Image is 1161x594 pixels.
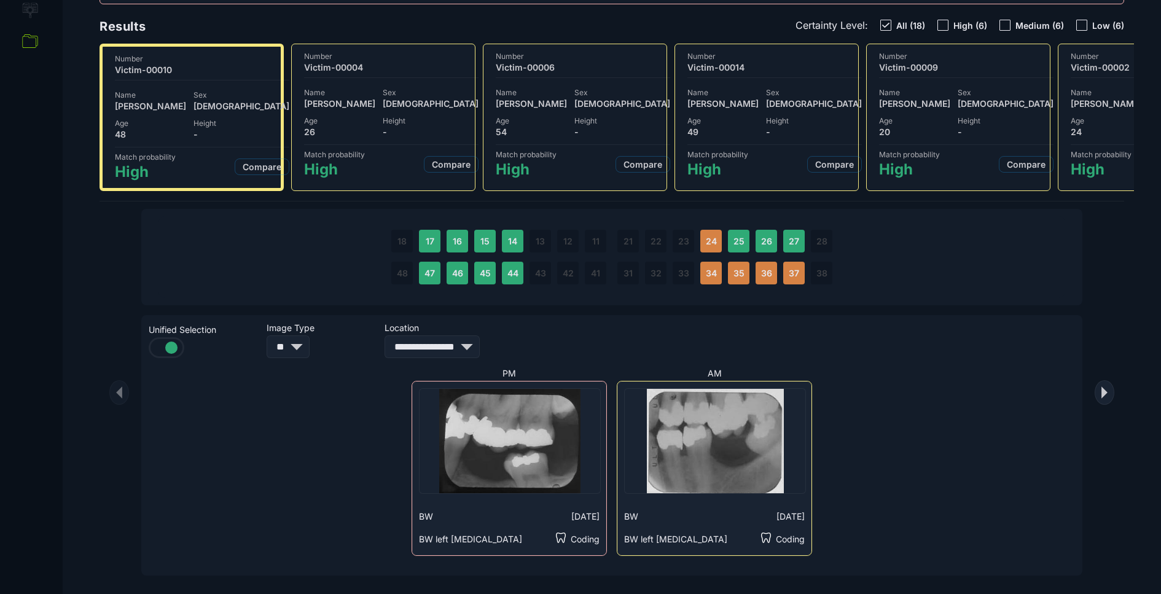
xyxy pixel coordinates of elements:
span: [PERSON_NAME] [496,98,567,109]
span: Victim-00010 [115,64,289,75]
span: [DEMOGRAPHIC_DATA] [383,98,479,109]
span: Victim-00009 [879,62,1053,72]
span: Match probability [496,150,557,159]
button: Compare [235,158,289,175]
span: Number [115,54,289,63]
span: AM [708,368,722,378]
span: - [193,129,289,139]
span: Match probability [115,152,176,162]
button: Compare [807,156,862,173]
span: 20 [879,127,950,137]
span: BW [419,511,433,522]
button: Compare [616,156,670,173]
span: Number [304,52,479,61]
span: Low (6) [1092,20,1124,31]
span: 11 [592,236,600,246]
span: [PERSON_NAME] [687,98,759,109]
span: Name [879,88,950,97]
button: Compare [999,156,1053,173]
span: 26 [761,236,772,246]
span: Name [304,88,375,97]
span: Height [574,116,670,125]
span: Coding [776,534,805,544]
span: 37 [789,268,799,278]
span: 47 [424,268,435,278]
span: 24 [706,236,717,246]
span: 48 [397,268,408,278]
span: [DEMOGRAPHIC_DATA] [574,98,670,109]
span: High [687,160,748,178]
span: Match probability [304,150,365,159]
span: 28 [816,236,827,246]
span: 12 [563,236,573,246]
span: Name [1071,88,1142,97]
span: Age [115,119,186,128]
span: Age [1071,116,1142,125]
span: [PERSON_NAME] [879,98,950,109]
span: High (6) [953,20,987,31]
span: 49 [687,127,759,137]
span: Age [687,116,759,125]
span: Unified Selection [149,324,259,335]
span: Name [115,90,186,100]
span: [PERSON_NAME] [115,101,186,111]
span: Sex [383,88,479,97]
span: 15 [480,236,490,246]
span: Sex [574,88,670,97]
span: Number [687,52,862,61]
span: High [496,160,557,178]
span: 33 [678,268,689,278]
span: Victim-00004 [304,62,479,72]
span: Height [958,116,1053,125]
span: 22 [651,236,662,246]
span: BW left [MEDICAL_DATA] [419,534,522,544]
span: 21 [623,236,633,246]
span: Number [496,52,670,61]
span: Compare [432,159,471,170]
span: [DEMOGRAPHIC_DATA] [193,101,289,111]
span: Sex [193,90,289,100]
span: PM [502,368,516,378]
span: High [115,163,176,181]
span: [DATE] [776,511,805,522]
span: - [383,127,479,137]
span: 38 [816,268,827,278]
span: Name [687,88,759,97]
span: BW left [MEDICAL_DATA] [624,534,727,544]
span: All (18) [896,20,925,31]
span: Height [383,116,479,125]
span: Victim-00014 [687,62,862,72]
span: Sex [958,88,1053,97]
span: [DEMOGRAPHIC_DATA] [958,98,1053,109]
span: [PERSON_NAME] [304,98,375,109]
span: Name [496,88,567,97]
button: Compare [424,156,479,173]
span: 46 [452,268,463,278]
span: 25 [733,236,745,246]
span: Certainty Level: [795,19,868,31]
span: Image Type [267,322,377,333]
span: 34 [706,268,717,278]
span: 13 [536,236,545,246]
span: Compare [815,159,854,170]
span: Victim-00006 [496,62,670,72]
span: Match probability [687,150,748,159]
span: Height [193,119,289,128]
span: - [958,127,1053,137]
span: 27 [789,236,799,246]
span: 45 [480,268,491,278]
span: Sex [766,88,862,97]
span: 43 [535,268,546,278]
span: - [574,127,670,137]
span: [PERSON_NAME] [1071,98,1142,109]
span: Age [304,116,375,125]
span: Medium (6) [1015,20,1064,31]
span: 35 [733,268,745,278]
span: High [879,160,940,178]
span: Compare [1007,159,1046,170]
span: Height [766,116,862,125]
span: 17 [426,236,434,246]
span: Compare [243,162,281,172]
span: 32 [651,268,662,278]
span: Location [385,322,495,333]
